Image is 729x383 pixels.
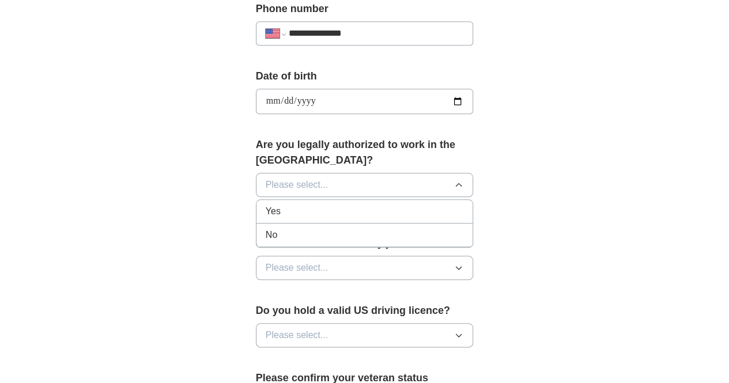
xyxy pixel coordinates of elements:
span: Please select... [266,328,328,342]
span: No [266,228,277,242]
button: Please select... [256,256,474,280]
span: Yes [266,204,281,218]
span: Please select... [266,261,328,275]
label: Phone number [256,1,474,17]
span: Please select... [266,178,328,192]
label: Are you legally authorized to work in the [GEOGRAPHIC_DATA]? [256,137,474,168]
button: Please select... [256,323,474,347]
button: Please select... [256,173,474,197]
label: Date of birth [256,69,474,84]
label: Do you hold a valid US driving licence? [256,303,474,318]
